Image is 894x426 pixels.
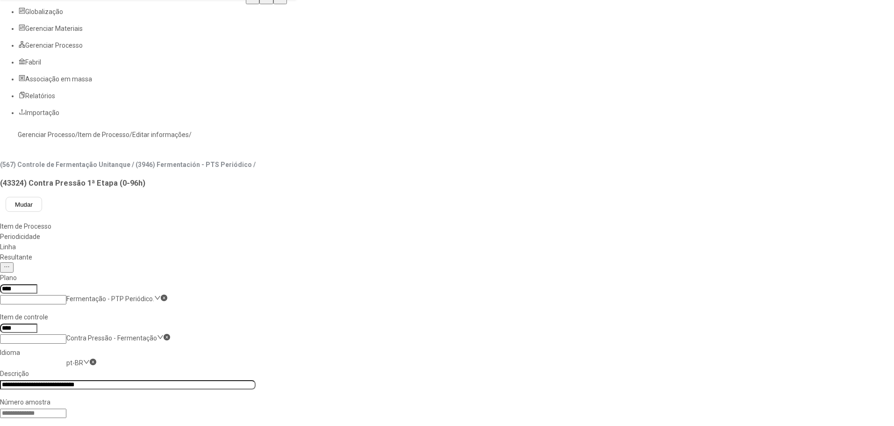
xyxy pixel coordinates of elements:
[25,42,83,49] span: Gerenciar Processo
[15,201,33,208] span: Mudar
[25,58,41,66] span: Fabril
[66,295,154,303] nz-select-item: Fermentação - PTP Periódico.
[66,359,83,367] nz-select-item: pt-BR
[18,131,75,138] a: Gerenciar Processo
[25,8,63,15] span: Globalização
[25,109,59,116] span: Importação
[66,334,157,342] nz-select-item: Contra Pressão - Fermentação
[25,75,92,83] span: Associação em massa
[25,25,83,32] span: Gerenciar Materiais
[129,131,132,138] nz-breadcrumb-separator: /
[189,131,192,138] nz-breadcrumb-separator: /
[25,92,55,100] span: Relatórios
[78,131,129,138] a: Item de Processo
[6,197,42,212] button: Mudar
[132,131,189,138] a: Editar informações
[75,131,78,138] nz-breadcrumb-separator: /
